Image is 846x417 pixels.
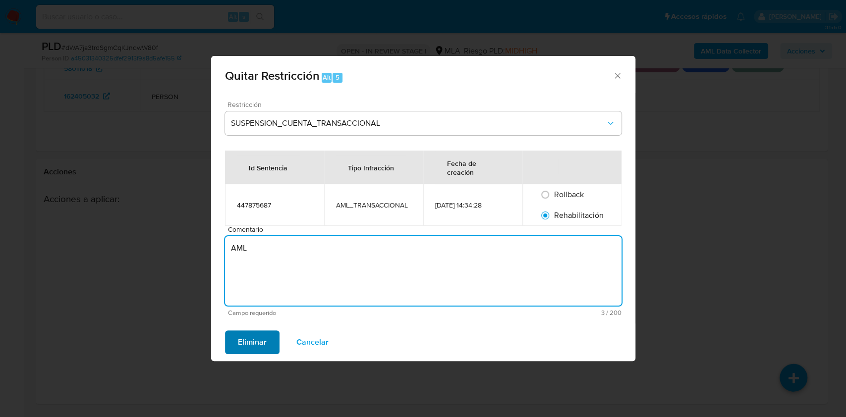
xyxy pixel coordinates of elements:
span: Rollback [554,189,584,200]
span: Máximo 200 caracteres [425,310,621,316]
span: Rehabilitación [554,209,604,221]
div: AML_TRANSACCIONAL [336,201,411,209]
span: 5 [336,73,339,82]
div: Tipo Infracción [336,156,406,179]
span: Alt [323,73,331,82]
textarea: AML [225,236,621,306]
div: Id Sentencia [237,156,299,179]
span: Restricción [227,101,624,108]
span: Eliminar [238,331,267,353]
span: Comentario [228,226,624,233]
span: Campo requerido [228,310,425,316]
span: Cancelar [296,331,329,353]
button: Restriction [225,111,621,135]
button: Eliminar [225,330,280,354]
button: Cancelar [283,330,341,354]
div: [DATE] 14:34:28 [435,201,510,209]
span: SUSPENSION_CUENTA_TRANSACCIONAL [231,118,606,128]
div: 447875687 [237,201,312,209]
div: Fecha de creación [435,151,510,184]
button: Cerrar ventana [613,71,621,80]
span: Quitar Restricción [225,67,320,84]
